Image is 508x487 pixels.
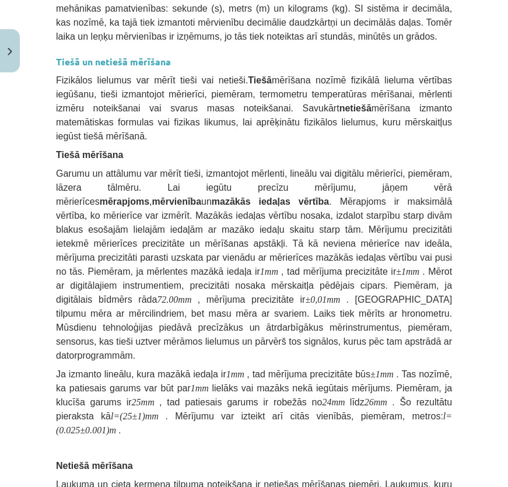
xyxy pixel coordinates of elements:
[100,197,149,206] b: mērapjoms
[56,267,452,304] span: . Mērot ar digitālajiem instrumentiem, precizitāti nosaka mērskaitļa pēdējais cipars. Piemēram, j...
[248,75,272,85] b: Tiešā
[145,411,159,421] : mm
[443,411,446,421] : l
[231,369,244,379] : mm
[374,397,387,407] : mm
[132,397,141,407] : 25
[350,397,365,407] span: līdz
[365,397,374,407] : 26
[281,267,396,276] span: , tad mērījuma precizitāte ir
[56,383,452,407] span: lielāks vai mazāks nekā iegūtais mērījums. Piemēram, ja klucīša garums ir
[109,425,116,435] : m
[56,75,452,141] span: Fizikālos lielumus var mērīt tieši vai netieši. mērīšana nozīmē fizikālā lieluma vērtības iegūšan...
[56,169,452,276] span: Garumu un attālumu var mērīt tieši, izmantojot mērlenti, lineālu vai digitālu mērierīci, piemēram...
[8,48,12,55] img: icon-close-lesson-0947bae3869378f0d4975bcd49f059093ad1ed9edebbc8119c70593378902aed.svg
[56,55,171,68] strong: Tiešā un netiešā mērīšana
[198,295,306,304] span: , mērījuma precizitāte ir
[396,267,406,276] : ±1
[152,197,201,206] b: mērvienība
[56,461,133,471] span: Netiešā mērīšana
[141,397,155,407] : mm
[178,295,191,304] : mm
[157,295,178,304] : 72.00
[406,267,419,276] : mm
[195,383,209,393] : mm
[370,369,380,379] : ±1
[260,267,265,276] : 1
[327,295,340,304] : mm
[305,295,327,304] : ±0,01
[212,197,329,206] b: mazākās iedaļas vērtība
[56,295,452,360] span: . [GEOGRAPHIC_DATA] tilpumu mēra ar mērcilindriem, bet masu mēra ar svariem. Laiks tiek mērīts ar...
[247,369,370,379] span: , tad mērījuma precizitāte būs
[56,150,123,160] span: Tiešā mērīšana
[111,411,113,421] : l
[191,383,195,393] : 1
[166,411,443,421] span: . Mērījumu var izteikt arī citās vienībās, piemēram, metros:
[118,425,121,435] span: .
[322,397,331,407] : 24
[159,397,322,407] span: , tad patiesais garums ir robežās no
[331,397,345,407] : mm
[56,369,226,379] span: Ja izmanto lineālu, kura mazākā iedaļa ir
[380,369,394,379] : mm
[113,411,145,421] : =(25±1)
[226,369,231,379] : 1
[339,103,372,113] b: netiešā
[265,267,278,276] : mm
